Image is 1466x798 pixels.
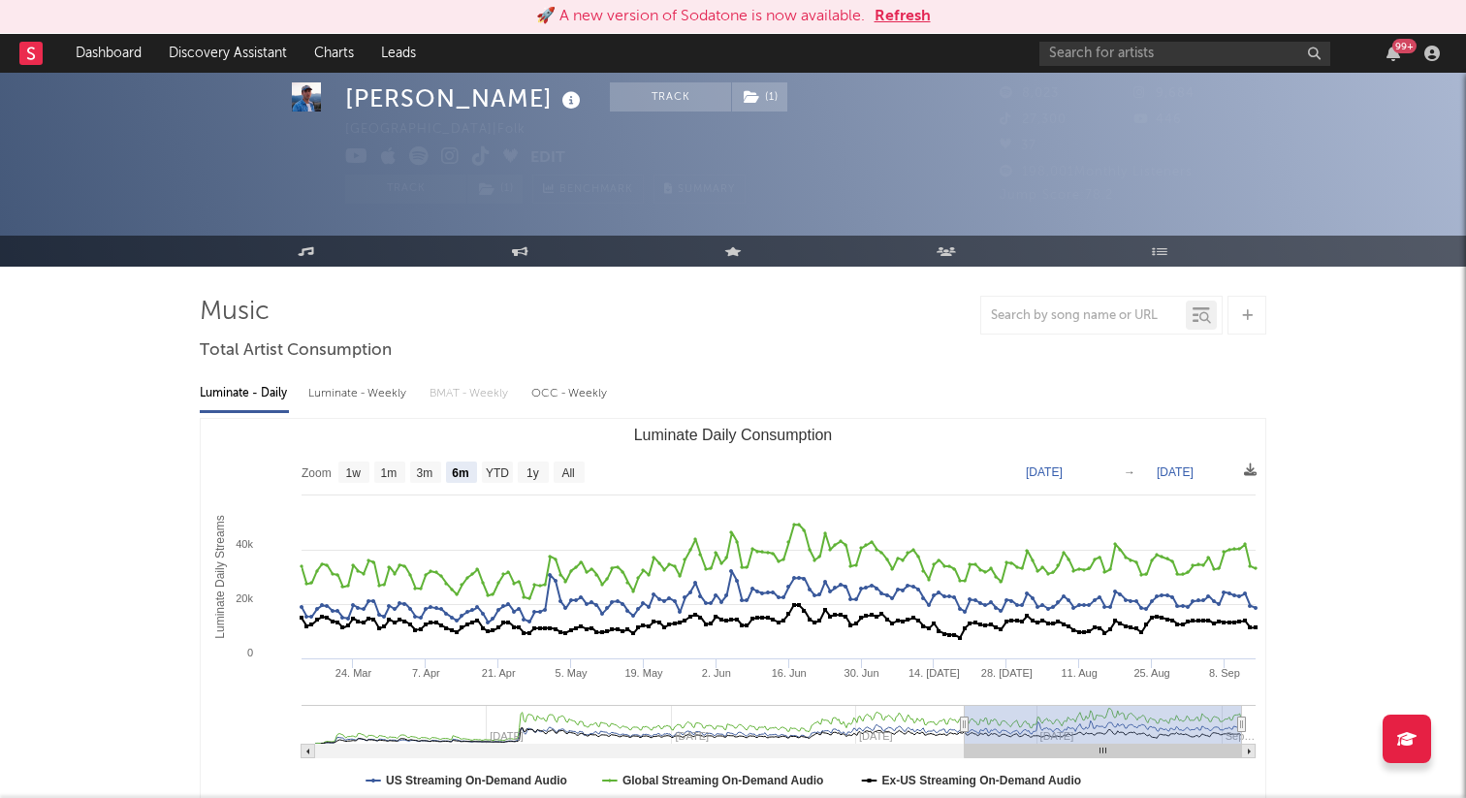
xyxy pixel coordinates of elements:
text: US Streaming On-Demand Audio [386,774,567,787]
span: Total Artist Consumption [200,339,392,363]
text: All [561,466,574,480]
span: 8,023 [1000,87,1059,100]
text: 7. Apr [412,667,440,679]
button: Track [610,82,731,112]
div: [GEOGRAPHIC_DATA] | Folk [345,118,548,142]
span: Summary [678,184,735,195]
div: 🚀 A new version of Sodatone is now available. [536,5,865,28]
text: 25. Aug [1133,667,1169,679]
a: Discovery Assistant [155,34,301,73]
div: [PERSON_NAME] [345,82,586,114]
button: Edit [530,146,565,171]
span: 198,001 Monthly Listeners [1000,166,1193,178]
text: [DATE] [1157,465,1194,479]
text: 14. [DATE] [908,667,960,679]
text: 11. Aug [1062,667,1098,679]
text: 5. May [556,667,589,679]
span: 27,300 [1000,113,1067,126]
div: 99 + [1392,39,1417,53]
text: 30. Jun [845,667,879,679]
text: → [1124,465,1135,479]
text: Zoom [302,466,332,480]
button: 99+ [1386,46,1400,61]
button: Track [345,175,466,204]
text: Luminate Daily Consumption [634,427,833,443]
span: ( 1 ) [466,175,524,204]
a: Leads [367,34,430,73]
text: 2. Jun [702,667,731,679]
text: YTD [486,466,509,480]
text: 40k [236,538,253,550]
text: 1y [526,466,539,480]
span: Jump Score: 78.2 [1000,189,1113,202]
text: 19. May [624,667,663,679]
button: (1) [467,175,523,204]
input: Search by song name or URL [981,308,1186,324]
text: [DATE] [1026,465,1063,479]
span: 9,684 [1133,87,1195,100]
span: 446 [1133,113,1182,126]
text: 8. Sep [1209,667,1240,679]
text: 3m [417,466,433,480]
div: OCC - Weekly [531,377,609,410]
button: Refresh [875,5,931,28]
text: 24. Mar [335,667,372,679]
input: Search for artists [1039,42,1330,66]
text: 1w [346,466,362,480]
text: Luminate Daily Streams [213,515,227,638]
a: Benchmark [532,175,644,204]
div: Luminate - Daily [200,377,289,410]
text: Sep… [1226,730,1256,742]
text: 20k [236,592,253,604]
span: 37 [1000,140,1036,152]
text: 1m [381,466,398,480]
text: 28. [DATE] [981,667,1033,679]
text: 21. Apr [482,667,516,679]
button: (1) [732,82,787,112]
text: 6m [452,466,468,480]
text: Global Streaming On-Demand Audio [622,774,824,787]
div: Luminate - Weekly [308,377,410,410]
text: 16. Jun [772,667,807,679]
a: Dashboard [62,34,155,73]
span: Benchmark [559,178,633,202]
text: 0 [247,647,253,658]
text: Ex-US Streaming On-Demand Audio [882,774,1082,787]
a: Charts [301,34,367,73]
button: Summary [653,175,746,204]
span: ( 1 ) [731,82,788,112]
